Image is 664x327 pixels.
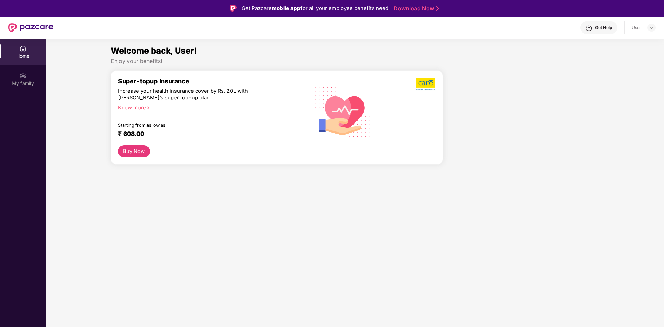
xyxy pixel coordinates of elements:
div: Super-topup Insurance [118,78,304,85]
span: Welcome back, User! [111,46,197,56]
img: b5dec4f62d2307b9de63beb79f102df3.png [416,78,436,91]
div: ₹ 608.00 [118,130,297,138]
img: svg+xml;base64,PHN2ZyBpZD0iRHJvcGRvd24tMzJ4MzIiIHhtbG5zPSJodHRwOi8vd3d3LnczLm9yZy8yMDAwL3N2ZyIgd2... [649,25,654,30]
img: New Pazcare Logo [8,23,53,32]
div: Know more [118,105,299,109]
div: Increase your health insurance cover by Rs. 20L with [PERSON_NAME]’s super top-up plan. [118,88,273,101]
a: Download Now [394,5,437,12]
div: Get Pazcare for all your employee benefits need [242,4,388,12]
span: right [146,106,150,110]
div: Get Help [595,25,612,30]
img: Stroke [436,5,439,12]
div: User [632,25,641,30]
img: svg+xml;base64,PHN2ZyBpZD0iSGVscC0zMngzMiIgeG1sbnM9Imh0dHA6Ly93d3cudzMub3JnLzIwMDAvc3ZnIiB3aWR0aD... [585,25,592,32]
div: Starting from as low as [118,122,274,127]
img: svg+xml;base64,PHN2ZyB4bWxucz0iaHR0cDovL3d3dy53My5vcmcvMjAwMC9zdmciIHhtbG5zOnhsaW5rPSJodHRwOi8vd3... [310,78,376,145]
strong: mobile app [272,5,300,11]
img: svg+xml;base64,PHN2ZyBpZD0iSG9tZSIgeG1sbnM9Imh0dHA6Ly93d3cudzMub3JnLzIwMDAvc3ZnIiB3aWR0aD0iMjAiIG... [19,45,26,52]
img: Logo [230,5,237,12]
div: Enjoy your benefits! [111,57,599,65]
button: Buy Now [118,145,150,157]
img: svg+xml;base64,PHN2ZyB3aWR0aD0iMjAiIGhlaWdodD0iMjAiIHZpZXdCb3g9IjAgMCAyMCAyMCIgZmlsbD0ibm9uZSIgeG... [19,72,26,79]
